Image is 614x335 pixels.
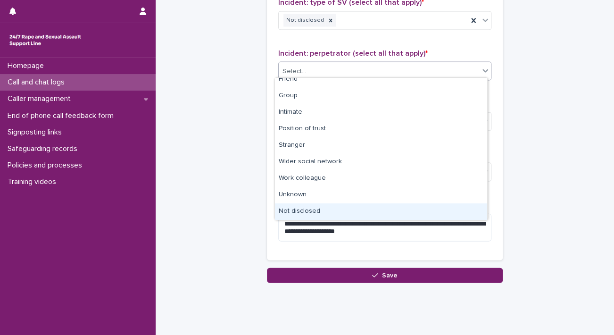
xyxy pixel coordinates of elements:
div: Friend [275,71,487,88]
p: Call and chat logs [4,78,72,87]
div: Group [275,88,487,104]
button: Save [267,268,503,283]
div: Not disclosed [283,14,325,26]
div: Not disclosed [275,203,487,220]
p: Training videos [4,177,64,186]
div: Select... [282,66,306,76]
div: Intimate [275,104,487,121]
div: Position of trust [275,121,487,137]
p: End of phone call feedback form [4,111,121,120]
p: Policies and processes [4,161,90,170]
span: Incident: perpetrator (select all that apply) [278,49,428,57]
div: Stranger [275,137,487,154]
div: Unknown [275,187,487,203]
img: rhQMoQhaT3yELyF149Cw [8,31,83,50]
span: Save [382,272,398,278]
p: Signposting links [4,128,69,137]
p: Safeguarding records [4,144,85,153]
div: Wider social network [275,154,487,170]
p: Caller management [4,94,78,103]
p: Homepage [4,61,51,70]
div: Work colleague [275,170,487,187]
